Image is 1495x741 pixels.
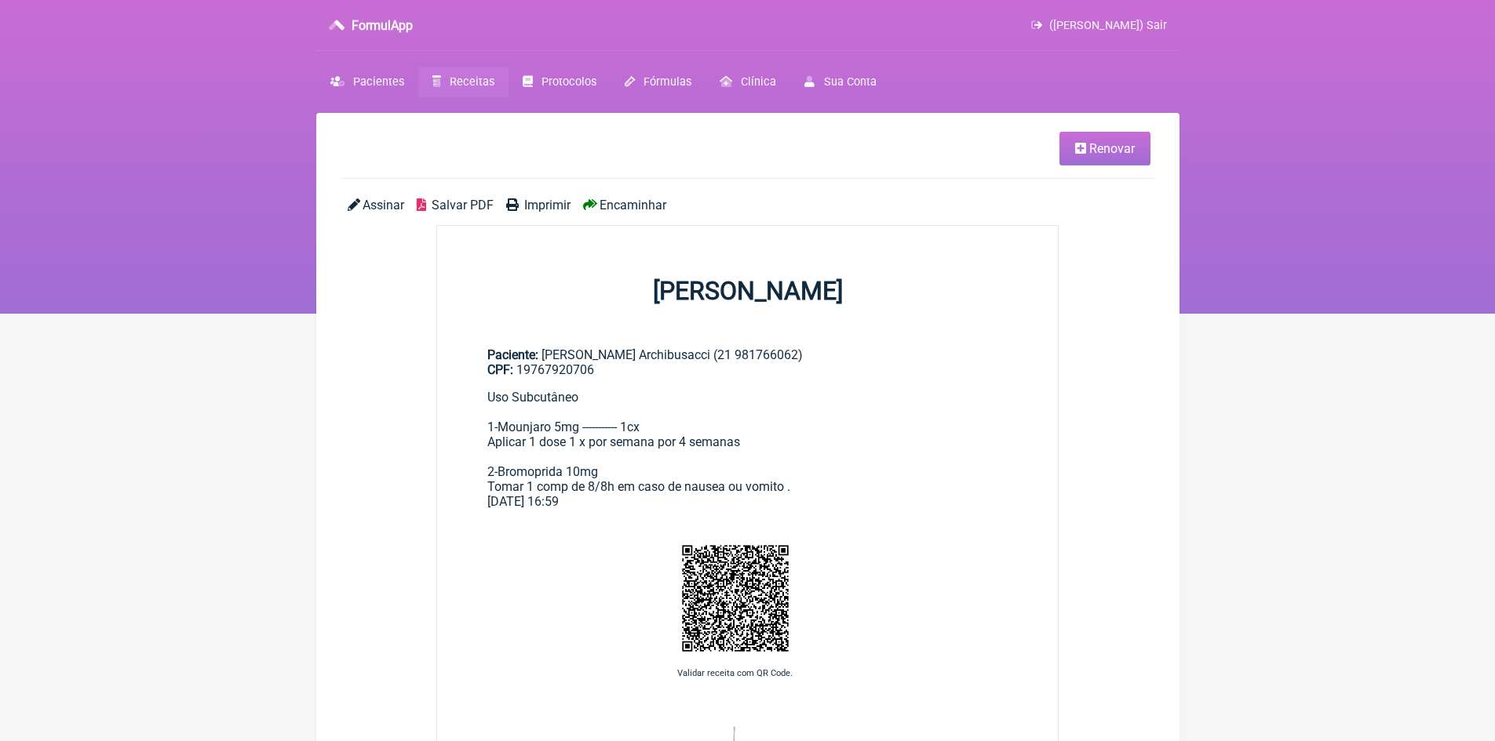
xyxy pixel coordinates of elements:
a: ([PERSON_NAME]) Sair [1031,19,1166,32]
a: Sua Conta [790,67,890,97]
p: Validar receita com QR Code. [437,668,1034,678]
span: Paciente: [487,347,538,362]
span: Fórmulas [644,75,691,89]
a: Imprimir [506,198,571,212]
span: Sua Conta [824,75,877,89]
span: Renovar [1089,141,1135,156]
span: Protocolos [541,75,596,89]
div: 19767920706 [487,362,1008,377]
a: Encaminhar [583,198,666,212]
a: Salvar PDF [417,198,494,212]
span: CPF: [487,362,513,377]
a: Protocolos [509,67,611,97]
a: Pacientes [316,67,418,97]
span: Pacientes [353,75,404,89]
img: 4buqEbuqEfhv4PRxkN5yYMKOYAAAAASUVORK5CYII= [676,539,794,657]
a: Assinar [348,198,404,212]
h1: [PERSON_NAME] [437,276,1059,306]
a: Receitas [418,67,509,97]
span: Encaminhar [600,198,666,212]
span: Salvar PDF [432,198,494,212]
div: [DATE] 16:59 [487,494,1008,509]
span: Receitas [450,75,494,89]
span: Assinar [363,198,404,212]
h3: FormulApp [352,18,413,33]
span: ([PERSON_NAME]) Sair [1049,19,1167,32]
a: Clínica [706,67,790,97]
div: [PERSON_NAME] Archibusacci (21 981766062) [487,347,1008,377]
div: Uso Subcutâneo 1-Mounjaro 5mg ----------- 1cx Aplicar 1 dose 1 x por semana por 4 semanas 2-Bromo... [487,390,1008,494]
span: Clínica [741,75,776,89]
a: Renovar [1059,132,1150,165]
span: Imprimir [524,198,571,212]
a: Fórmulas [611,67,706,97]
